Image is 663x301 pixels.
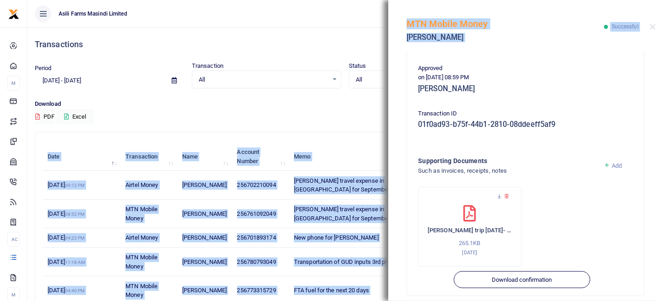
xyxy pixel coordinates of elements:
[182,258,227,265] span: [PERSON_NAME]
[650,24,656,30] button: Close
[48,258,85,265] span: [DATE]
[7,76,20,91] li: M
[289,142,444,171] th: Memo: activate to sort column ascending
[349,61,366,71] label: Status
[418,120,633,129] h5: 01f0ad93-b75f-44b1-2810-08ddeeff5af9
[294,287,369,294] span: FTA fuel for the next 20 days
[418,187,522,267] div: Federico trip 13 sep- 2025 (1)
[65,212,85,217] small: 08:52 PM
[237,258,276,265] span: 256780793049
[407,18,604,29] h5: MTN Mobile Money
[603,162,622,169] a: Add
[428,239,512,248] p: 265.1KB
[418,166,596,176] h4: Such as invoices, receipts, notes
[182,287,227,294] span: [PERSON_NAME]
[182,210,227,217] span: [PERSON_NAME]
[418,109,633,119] p: Transaction ID
[192,61,223,71] label: Transaction
[237,181,276,188] span: 256702210094
[177,142,232,171] th: Name: activate to sort column ascending
[7,232,20,247] li: Ac
[125,254,158,270] span: MTN Mobile Money
[125,234,158,241] span: Airtel Money
[612,23,639,30] span: Successful
[125,181,158,188] span: Airtel Money
[237,287,276,294] span: 256773315729
[55,10,131,18] span: Asili Farms Masindi Limited
[407,33,604,42] h5: [PERSON_NAME]
[35,99,656,109] p: Download
[294,177,390,193] span: [PERSON_NAME] travel expense in [GEOGRAPHIC_DATA] for September
[48,287,85,294] span: [DATE]
[182,234,227,241] span: [PERSON_NAME]
[48,210,85,217] span: [DATE]
[232,142,289,171] th: Account Number: activate to sort column ascending
[65,235,85,241] small: 04:22 PM
[43,142,120,171] th: Date: activate to sort column descending
[612,162,622,169] span: Add
[237,234,276,241] span: 256701893174
[65,183,85,188] small: 09:12 PM
[56,109,94,125] button: Excel
[418,156,596,166] h4: Supporting Documents
[35,39,656,49] h4: Transactions
[125,206,158,222] span: MTN Mobile Money
[48,234,85,241] span: [DATE]
[35,64,52,73] label: Period
[125,283,158,299] span: MTN Mobile Money
[48,181,85,188] span: [DATE]
[35,109,55,125] button: PDF
[120,142,177,171] th: Transaction: activate to sort column ascending
[35,73,164,88] input: select period
[8,10,19,17] a: logo-small logo-large logo-large
[237,210,276,217] span: 256761092049
[356,75,485,84] span: All
[454,271,590,289] button: Download confirmation
[199,75,328,84] span: All
[8,9,19,20] img: logo-small
[428,227,512,234] h6: [PERSON_NAME] trip [DATE]- 2025 (1)
[294,206,390,222] span: [PERSON_NAME] travel expense in [GEOGRAPHIC_DATA] for September
[182,181,227,188] span: [PERSON_NAME]
[418,73,633,82] p: on [DATE] 08:59 PM
[462,249,477,256] small: [DATE]
[65,260,86,265] small: 11:18 AM
[65,288,85,293] small: 04:40 PM
[294,234,379,241] span: New phone for [PERSON_NAME]
[418,84,633,93] h5: [PERSON_NAME]
[418,64,633,73] p: Approved
[294,258,398,265] span: Transportation of GUD inputs 3rd phase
